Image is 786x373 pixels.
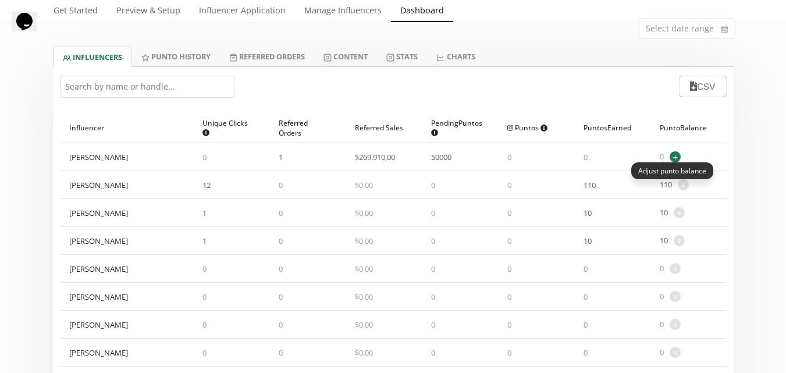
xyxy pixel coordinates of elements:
[584,264,588,274] span: 0
[674,207,685,218] span: +
[431,319,435,330] span: 0
[355,152,395,162] span: $ 269.910,00
[507,123,548,133] span: Puntos
[660,113,717,143] div: Punto Balance
[69,347,128,358] div: [PERSON_NAME]
[507,347,511,358] span: 0
[660,319,664,330] span: 0
[279,347,283,358] span: 0
[670,151,681,162] span: +
[355,208,373,218] span: $ 0,00
[631,162,713,179] div: Adjust punto balance
[355,347,373,358] span: $ 0,00
[660,207,668,218] span: 10
[507,319,511,330] span: 0
[69,152,128,162] div: [PERSON_NAME]
[670,319,681,330] span: +
[202,319,207,330] span: 0
[279,292,283,302] span: 0
[202,292,207,302] span: 0
[584,236,592,246] span: 10
[507,180,511,190] span: 0
[660,263,664,274] span: 0
[69,208,128,218] div: [PERSON_NAME]
[507,208,511,218] span: 0
[53,47,132,67] a: INFLUENCERS
[279,180,283,190] span: 0
[202,264,207,274] span: 0
[431,236,435,246] span: 0
[314,47,377,66] a: Content
[377,47,427,66] a: Stats
[69,236,128,246] div: [PERSON_NAME]
[355,319,373,330] span: $ 0,00
[279,113,336,143] div: Referred Orders
[660,347,664,358] span: 0
[679,76,726,97] button: CSV
[12,12,49,47] iframe: chat widget
[670,347,681,358] span: +
[670,263,681,274] span: +
[69,113,184,143] div: Influencer
[660,291,664,302] span: 0
[674,235,685,246] span: +
[355,292,373,302] span: $ 0,00
[584,319,588,330] span: 0
[584,152,588,162] span: 0
[584,113,641,143] div: Puntos Earned
[660,151,664,162] span: 0
[202,152,207,162] span: 0
[431,292,435,302] span: 0
[507,236,511,246] span: 0
[69,292,128,302] div: [PERSON_NAME]
[132,47,220,66] a: Punto HISTORY
[202,208,207,218] span: 1
[279,264,283,274] span: 0
[279,319,283,330] span: 0
[431,264,435,274] span: 0
[69,180,128,190] div: [PERSON_NAME]
[60,76,234,98] input: Search by name or handle...
[355,236,373,246] span: $ 0,00
[507,152,511,162] span: 0
[220,47,314,66] a: Referred Orders
[279,152,283,162] span: 1
[279,236,283,246] span: 0
[69,264,128,274] div: [PERSON_NAME]
[355,264,373,274] span: $ 0,00
[202,118,251,138] span: Unique Clicks
[431,347,435,358] span: 0
[427,47,484,66] a: CHARTS
[584,347,588,358] span: 0
[355,113,412,143] div: Referred Sales
[670,291,681,302] span: +
[507,292,511,302] span: 0
[279,208,283,218] span: 0
[431,180,435,190] span: 0
[678,179,689,190] span: +
[202,347,207,358] span: 0
[721,23,728,35] svg: calendar
[507,264,511,274] span: 0
[355,180,373,190] span: $ 0,00
[431,118,482,138] span: Pending Puntos
[202,236,207,246] span: 1
[660,179,672,190] span: 110
[69,319,128,330] div: [PERSON_NAME]
[431,152,451,162] span: 50000
[584,208,592,218] span: 10
[584,292,588,302] span: 0
[431,208,435,218] span: 0
[660,235,668,246] span: 10
[202,180,211,190] span: 12
[584,180,596,190] span: 110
